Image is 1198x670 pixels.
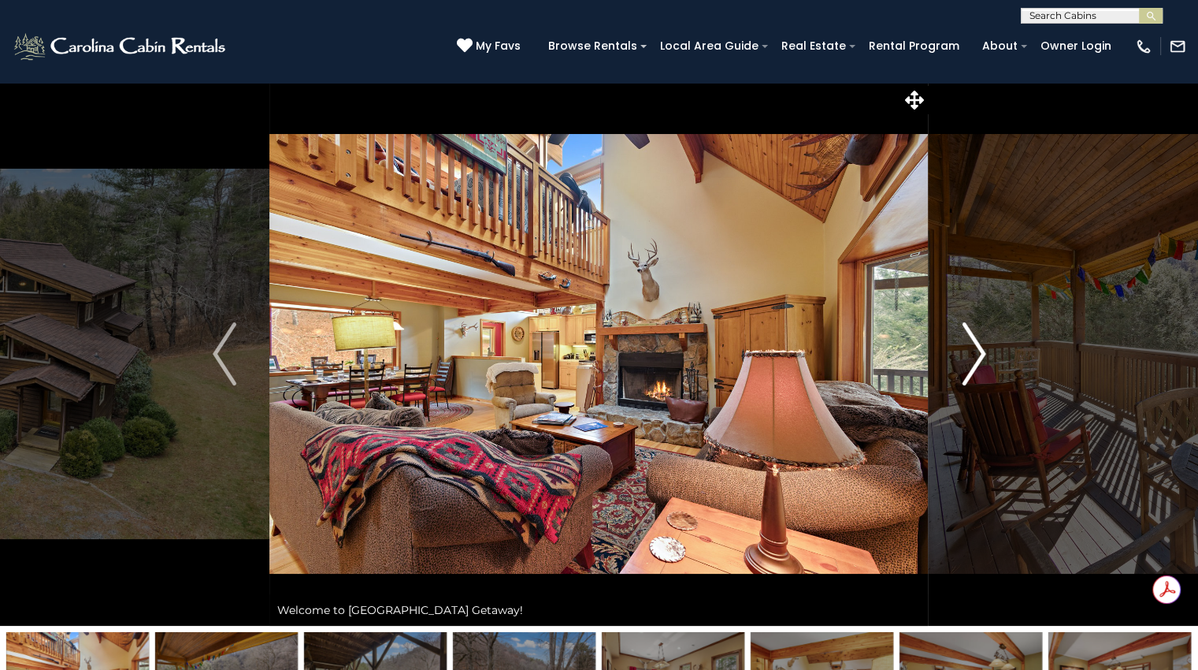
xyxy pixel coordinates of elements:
[1033,34,1119,58] a: Owner Login
[652,34,766,58] a: Local Area Guide
[476,38,521,54] span: My Favs
[861,34,967,58] a: Rental Program
[213,322,236,385] img: arrow
[1169,38,1186,55] img: mail-regular-white.png
[12,31,230,62] img: White-1-2.png
[180,82,270,626] button: Previous
[1135,38,1152,55] img: phone-regular-white.png
[540,34,645,58] a: Browse Rentals
[457,38,525,55] a: My Favs
[962,322,985,385] img: arrow
[773,34,854,58] a: Real Estate
[269,594,928,626] div: Welcome to [GEOGRAPHIC_DATA] Getaway!
[974,34,1026,58] a: About
[929,82,1019,626] button: Next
